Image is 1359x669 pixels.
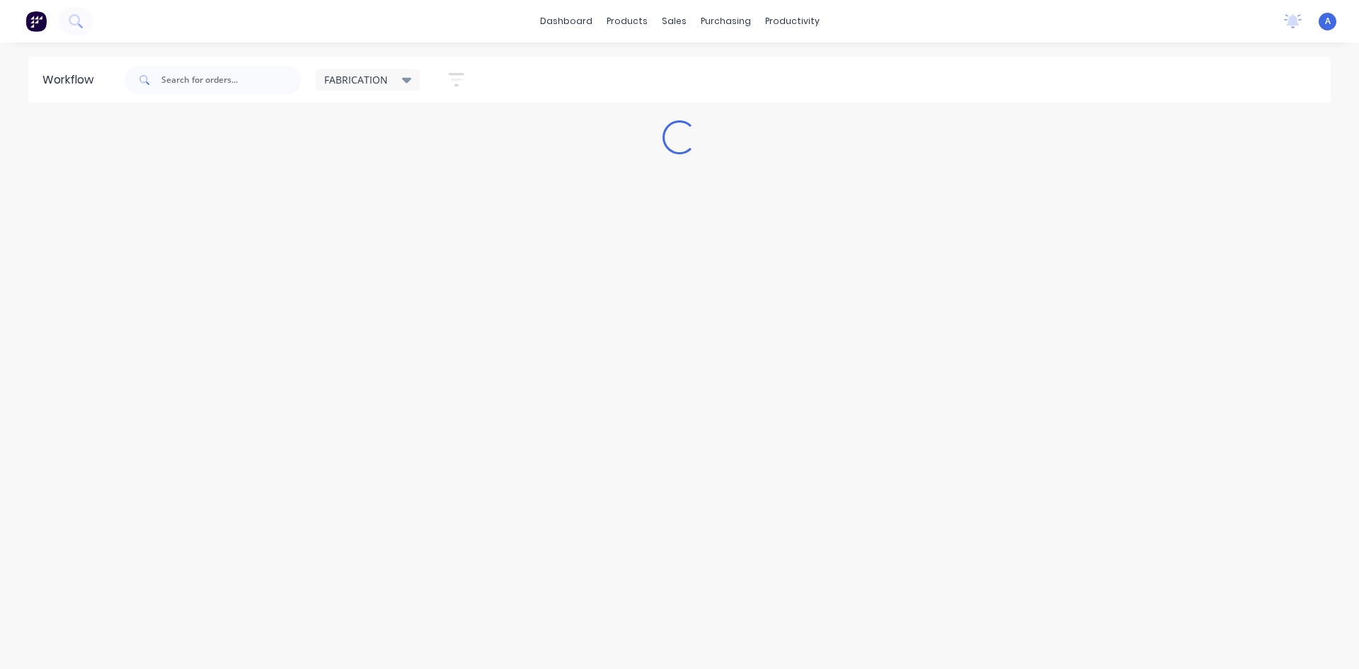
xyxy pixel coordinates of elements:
[1325,15,1331,28] span: A
[25,11,47,32] img: Factory
[655,11,694,32] div: sales
[758,11,827,32] div: productivity
[324,72,388,87] span: FABRICATION
[42,72,101,88] div: Workflow
[533,11,600,32] a: dashboard
[694,11,758,32] div: purchasing
[161,66,302,94] input: Search for orders...
[600,11,655,32] div: products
